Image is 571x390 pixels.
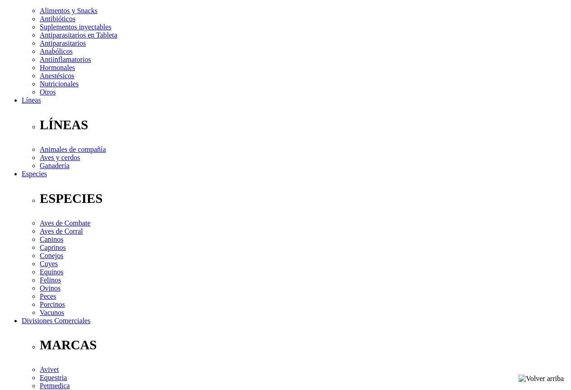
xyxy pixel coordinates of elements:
iframe: Brevo live chat [5,292,156,385]
a: Conejos [40,252,63,259]
a: Anestésicos [40,72,74,80]
a: Cuyes [40,260,58,268]
a: Líneas [22,96,41,104]
p: LÍNEAS [40,117,567,132]
a: Aves de Corral [40,227,83,235]
a: Aves de Combate [40,219,91,227]
a: Ganadería [40,162,70,169]
a: Especies [22,170,47,178]
a: Ovinos [40,284,60,292]
a: Anabólicos [40,47,73,55]
a: Equinos [40,268,63,276]
a: Nutricionales [40,80,79,88]
a: Aves y cerdos [40,154,80,161]
a: Antibióticos [40,15,75,23]
a: Hormonales [40,64,75,71]
a: Antiinflamatorios [40,56,91,63]
p: MARCAS [40,338,567,352]
a: Antiparasitarios [40,39,86,47]
a: Alimentos y Snacks [40,7,97,14]
a: Felinos [40,276,61,284]
a: Suplementos inyectables [40,23,111,31]
a: Petmedica [40,382,70,390]
img: Volver arriba [519,375,564,383]
a: Caninos [40,235,63,243]
a: Otros [40,88,56,96]
a: Antiparasitarios en Tableta [40,31,117,39]
a: Animales de compañía [40,146,106,153]
a: Caprinos [40,244,66,251]
p: ESPECIES [40,191,567,206]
